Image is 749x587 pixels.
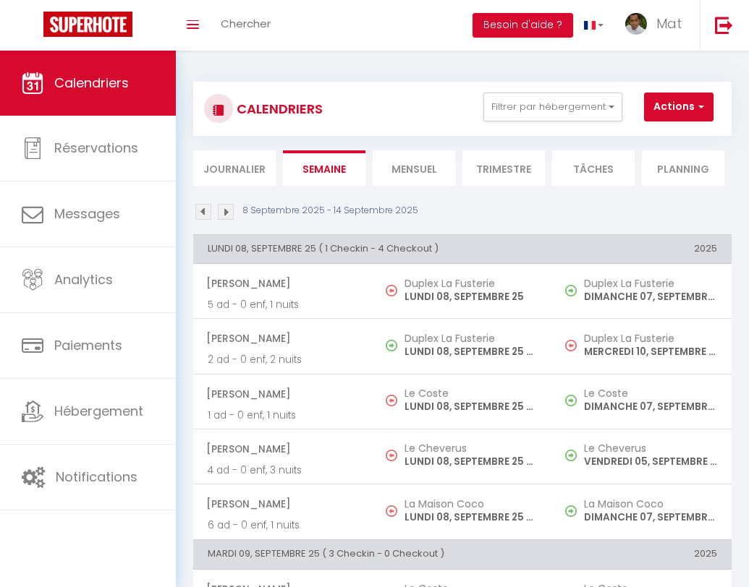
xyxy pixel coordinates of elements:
[584,289,717,304] p: DIMANCHE 07, SEPTEMBRE 25
[373,150,455,186] li: Mensuel
[565,505,577,517] img: NO IMAGE
[206,490,358,518] span: [PERSON_NAME]
[54,139,138,157] span: Réservations
[54,74,129,92] span: Calendriers
[405,399,538,414] p: LUNDI 08, SEPTEMBRE 25 - 10:00
[462,150,545,186] li: Trimestre
[584,399,717,414] p: DIMANCHE 07, SEPTEMBRE 25 - 19:00
[206,380,358,408] span: [PERSON_NAME]
[208,408,358,423] p: 1 ad - 0 enf, 1 nuits
[565,285,577,296] img: NO IMAGE
[552,540,732,569] th: 2025
[12,6,55,49] button: Ouvrir le widget de chat LiveChat
[644,93,714,121] button: Actions
[405,442,538,454] h5: Le Cheverus
[483,93,622,121] button: Filtrer par hébergement
[206,435,358,463] span: [PERSON_NAME]
[473,13,573,38] button: Besoin d'aide ?
[584,387,717,399] h5: Le Coste
[552,150,635,186] li: Tâches
[386,285,397,296] img: NO IMAGE
[565,395,577,406] img: NO IMAGE
[193,540,552,569] th: MARDI 09, SEPTEMBRE 25 ( 3 Checkin - 0 Checkout )
[386,395,397,406] img: NO IMAGE
[584,442,717,454] h5: Le Cheverus
[565,340,577,351] img: NO IMAGE
[405,498,538,510] h5: La Maison Coco
[405,333,538,344] h5: Duplex La Fusterie
[233,93,323,125] h3: CALENDRIERS
[43,12,132,37] img: Super Booking
[208,463,358,478] p: 4 ad - 0 enf, 3 nuits
[405,289,538,304] p: LUNDI 08, SEPTEMBRE 25
[208,518,358,533] p: 6 ad - 0 enf, 1 nuits
[584,498,717,510] h5: La Maison Coco
[405,510,538,525] p: LUNDI 08, SEPTEMBRE 25 - 10:00
[206,270,358,297] span: [PERSON_NAME]
[54,402,143,420] span: Hébergement
[283,150,365,186] li: Semaine
[221,16,271,31] span: Chercher
[584,510,717,525] p: DIMANCHE 07, SEPTEMBRE 25 - 17:00
[656,14,682,33] span: Mat
[584,344,717,359] p: MERCREDI 10, SEPTEMBRE 25 - 09:00
[208,352,358,367] p: 2 ad - 0 enf, 2 nuits
[405,387,538,399] h5: Le Coste
[552,234,732,263] th: 2025
[54,205,120,223] span: Messages
[584,333,717,344] h5: Duplex La Fusterie
[584,454,717,469] p: VENDREDI 05, SEPTEMBRE 25 - 17:00
[193,234,552,263] th: LUNDI 08, SEPTEMBRE 25 ( 1 Checkin - 4 Checkout )
[206,325,358,352] span: [PERSON_NAME]
[715,16,733,34] img: logout
[405,278,538,289] h5: Duplex La Fusterie
[642,150,724,186] li: Planning
[242,204,418,218] p: 8 Septembre 2025 - 14 Septembre 2025
[56,468,137,486] span: Notifications
[208,297,358,312] p: 5 ad - 0 enf, 1 nuits
[625,13,647,35] img: ...
[405,344,538,359] p: LUNDI 08, SEPTEMBRE 25 - 17:00
[54,336,122,354] span: Paiements
[584,278,717,289] h5: Duplex La Fusterie
[565,450,577,461] img: NO IMAGE
[386,505,397,517] img: NO IMAGE
[405,454,538,469] p: LUNDI 08, SEPTEMBRE 25 - 10:00
[54,270,113,288] span: Analytics
[193,150,276,186] li: Journalier
[386,450,397,461] img: NO IMAGE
